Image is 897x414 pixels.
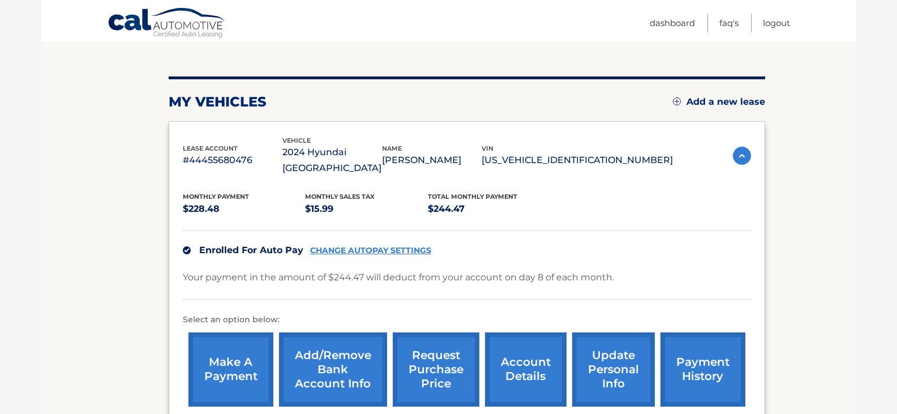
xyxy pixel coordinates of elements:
p: $244.47 [428,201,551,217]
p: #44455680476 [183,152,282,168]
span: Monthly sales Tax [305,193,375,200]
span: Total Monthly Payment [428,193,517,200]
span: Monthly Payment [183,193,249,200]
span: lease account [183,144,238,152]
a: FAQ's [719,14,739,32]
span: Enrolled For Auto Pay [199,245,303,255]
span: name [382,144,402,152]
a: payment history [660,332,745,407]
a: account details [485,332,566,407]
a: Add a new lease [673,96,765,108]
p: [PERSON_NAME] [382,152,482,168]
a: Dashboard [650,14,695,32]
p: $228.48 [183,201,306,217]
a: Logout [763,14,790,32]
img: add.svg [673,97,681,105]
p: 2024 Hyundai [GEOGRAPHIC_DATA] [282,144,382,176]
a: request purchase price [393,332,479,407]
a: make a payment [188,332,273,407]
p: Your payment in the amount of $244.47 will deduct from your account on day 8 of each month. [183,270,614,285]
a: CHANGE AUTOPAY SETTINGS [310,246,431,255]
a: update personal info [572,332,655,407]
a: Cal Automotive [108,7,226,40]
a: Add/Remove bank account info [279,332,387,407]
h2: my vehicles [169,93,267,110]
img: check.svg [183,246,191,254]
img: accordion-active.svg [733,147,751,165]
span: vin [482,144,493,152]
p: [US_VEHICLE_IDENTIFICATION_NUMBER] [482,152,673,168]
p: Select an option below: [183,313,751,327]
p: $15.99 [305,201,428,217]
span: vehicle [282,136,311,144]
